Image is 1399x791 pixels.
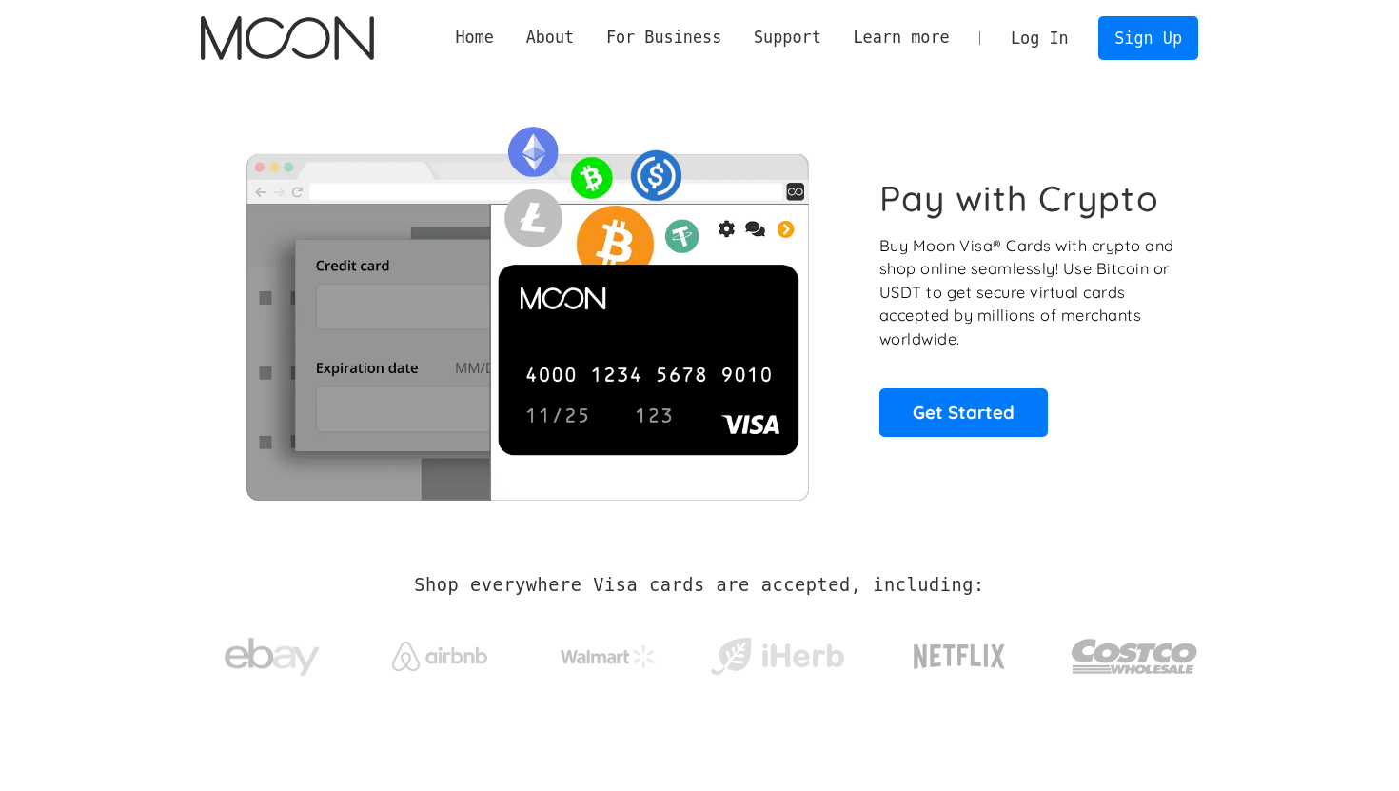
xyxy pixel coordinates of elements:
[590,26,738,49] div: For Business
[1098,16,1197,59] a: Sign Up
[1071,621,1198,692] img: Costco
[510,26,590,49] div: About
[879,234,1177,351] p: Buy Moon Visa® Cards with crypto and shop online seamlessly! Use Bitcoin or USDT to get secure vi...
[414,575,984,596] h2: Shop everywhere Visa cards are accepted, including:
[995,17,1084,59] a: Log In
[912,633,1007,681] img: Netflix
[738,26,837,49] div: Support
[201,16,373,60] img: Moon Logo
[201,16,373,60] a: home
[440,26,510,49] a: Home
[706,613,848,691] a: iHerb
[879,177,1159,220] h1: Pay with Crypto
[225,627,320,687] img: ebay
[561,645,656,668] img: Walmart
[1071,602,1198,702] a: Costco
[754,26,821,49] div: Support
[392,642,487,671] img: Airbnb
[526,26,575,49] div: About
[837,26,966,49] div: Learn more
[853,26,949,49] div: Learn more
[879,388,1048,436] a: Get Started
[606,26,721,49] div: For Business
[201,113,853,500] img: Moon Cards let you spend your crypto anywhere Visa is accepted.
[706,632,848,682] img: iHerb
[538,626,680,678] a: Walmart
[201,608,343,697] a: ebay
[875,614,1045,690] a: Netflix
[369,623,511,681] a: Airbnb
